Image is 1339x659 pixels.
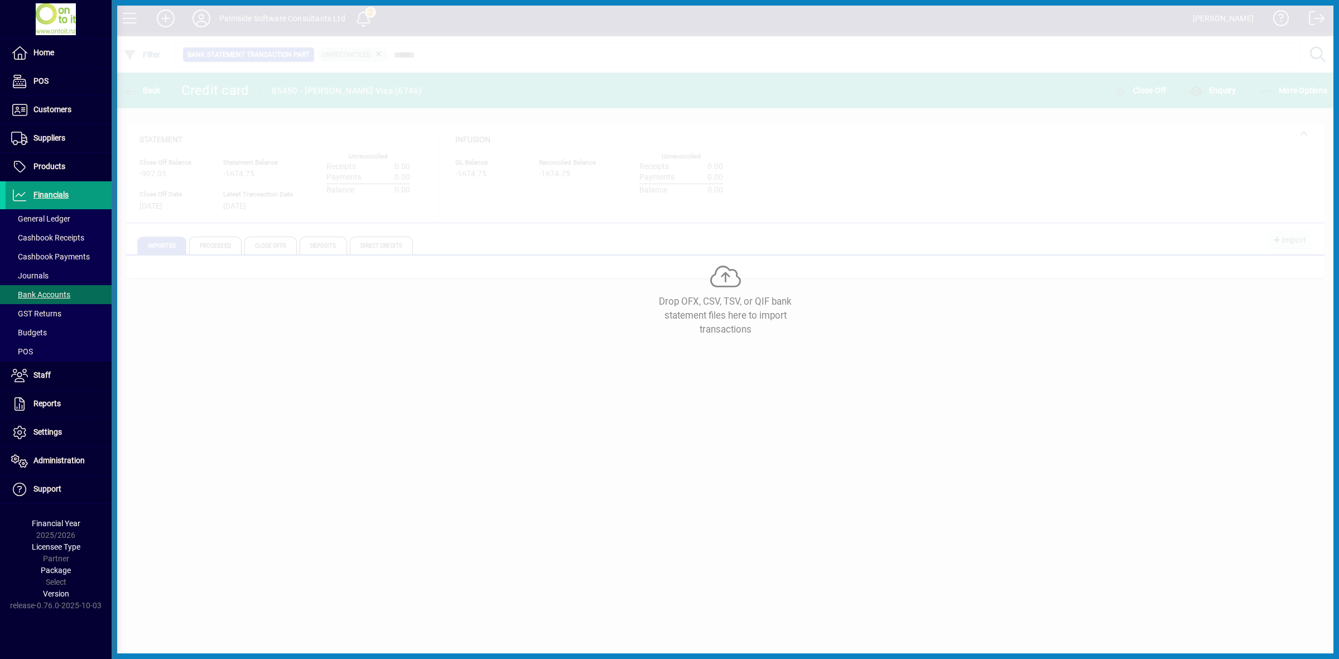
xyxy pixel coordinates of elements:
[33,399,61,408] span: Reports
[33,48,54,57] span: Home
[32,519,80,528] span: Financial Year
[33,484,61,493] span: Support
[6,323,112,342] a: Budgets
[33,456,85,465] span: Administration
[6,419,112,446] a: Settings
[6,124,112,152] a: Suppliers
[6,266,112,285] a: Journals
[6,68,112,95] a: POS
[43,589,69,598] span: Version
[33,105,71,114] span: Customers
[11,214,70,223] span: General Ledger
[6,304,112,323] a: GST Returns
[11,252,90,261] span: Cashbook Payments
[11,347,33,356] span: POS
[33,371,51,379] span: Staff
[32,542,80,551] span: Licensee Type
[6,390,112,418] a: Reports
[33,162,65,171] span: Products
[6,362,112,389] a: Staff
[11,309,61,318] span: GST Returns
[6,153,112,181] a: Products
[33,190,69,199] span: Financials
[11,290,70,299] span: Bank Accounts
[6,39,112,67] a: Home
[11,271,49,280] span: Journals
[6,342,112,361] a: POS
[33,427,62,436] span: Settings
[6,285,112,304] a: Bank Accounts
[33,133,65,142] span: Suppliers
[6,228,112,247] a: Cashbook Receipts
[11,328,47,337] span: Budgets
[33,76,49,85] span: POS
[6,209,112,228] a: General Ledger
[41,566,71,575] span: Package
[6,247,112,266] a: Cashbook Payments
[6,447,112,475] a: Administration
[6,96,112,124] a: Customers
[11,233,84,242] span: Cashbook Receipts
[6,475,112,503] a: Support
